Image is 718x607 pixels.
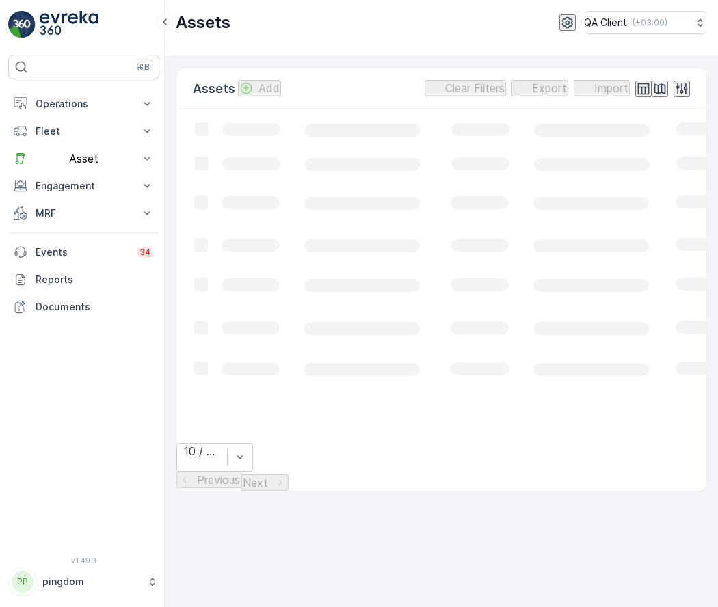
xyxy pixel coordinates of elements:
p: ⌘B [136,62,150,72]
p: ( +03:00 ) [633,17,667,28]
div: PP [12,571,34,593]
p: Export [532,82,567,94]
button: Engagement [8,172,159,200]
p: Documents [36,300,154,314]
img: logo_light-DOdMpM7g.png [40,11,98,38]
span: v 1.49.3 [8,556,159,565]
a: Documents [8,293,159,321]
button: Fleet [8,118,159,145]
p: Previous [197,474,240,486]
p: Engagement [36,179,132,193]
a: Reports [8,266,159,293]
button: Operations [8,90,159,118]
p: MRF [36,206,132,220]
p: Events [36,245,129,259]
button: PPpingdom [8,567,159,596]
p: Asset [36,152,132,165]
p: Fleet [36,124,132,138]
p: Add [258,82,280,94]
p: Operations [36,97,132,111]
p: Assets [193,79,235,98]
p: Clear Filters [445,82,505,94]
button: Clear Filters [425,80,506,96]
p: QA Client [584,16,627,29]
div: 10 / Page [184,445,220,457]
button: MRF [8,200,159,227]
button: Add [238,80,281,96]
p: 34 [139,247,151,258]
p: pingdom [42,575,140,589]
p: Assets [176,12,230,33]
button: Import [574,80,630,96]
button: Asset [8,145,159,172]
p: Reports [36,273,154,286]
button: Export [511,80,568,96]
button: QA Client(+03:00) [584,11,707,34]
a: Events34 [8,239,159,266]
img: logo [8,11,36,38]
button: Previous [176,472,241,488]
button: Next [241,474,289,491]
p: Import [594,82,628,94]
p: Next [243,476,268,489]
